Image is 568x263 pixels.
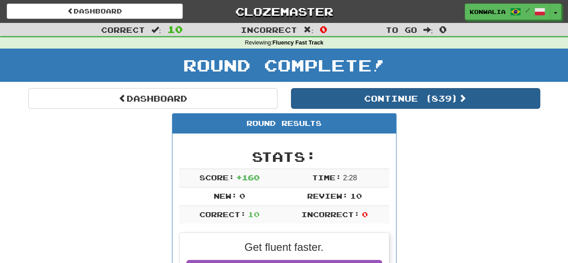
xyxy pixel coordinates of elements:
[241,25,297,34] span: Incorrect
[248,210,260,218] span: 10
[304,26,313,34] span: :
[343,174,357,182] span: 2 : 28
[350,192,361,200] span: 10
[214,192,237,200] span: New:
[186,240,382,255] p: Get fluent faster.
[273,40,323,46] strong: Fluency Fast Track
[7,4,183,19] a: Dashboard
[236,173,260,182] span: + 160
[172,114,396,134] div: Round Results
[199,173,234,182] span: Score:
[470,8,506,16] span: Konwalia
[361,210,367,218] span: 0
[151,26,161,34] span: :
[179,149,389,164] h2: Stats:
[196,4,372,19] a: Clozemaster
[199,210,246,218] span: Correct:
[239,192,245,200] span: 0
[312,173,341,182] span: Time:
[3,56,565,74] h1: Round Complete!
[385,25,417,34] span: To go
[291,88,540,109] button: Continue (839)
[439,24,447,35] span: 0
[525,7,530,13] span: /
[28,88,277,109] a: Dashboard
[167,24,183,35] span: 10
[307,192,348,200] span: Review:
[101,25,145,34] span: Correct
[465,4,550,20] a: Konwalia /
[301,210,360,218] span: Incorrect:
[320,24,327,35] span: 0
[423,26,433,34] span: :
